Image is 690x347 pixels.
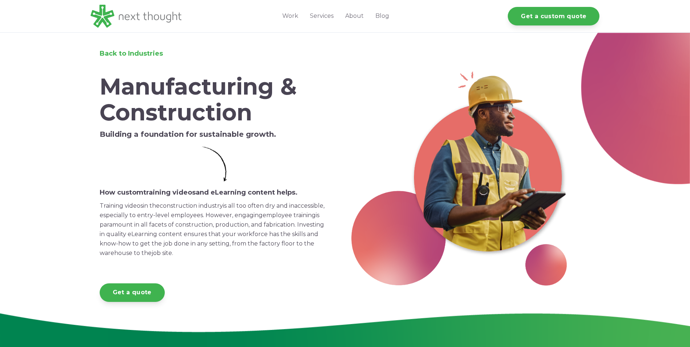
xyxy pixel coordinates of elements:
span: construction industry [160,202,223,209]
a: Back to Industries [100,49,163,57]
span: employee training [263,212,316,219]
span: job site [152,250,172,256]
a: Get a custom quote [508,7,599,25]
img: Manufacturing-Header [351,55,569,286]
h5: Building a foundation for sustainable growth. [100,130,330,139]
img: LG - NextThought Logo [91,5,182,28]
h6: How custom and eLearning content helps. [100,189,330,197]
span: training videos [143,188,196,196]
h1: Manufacturing & Construction [100,74,330,126]
a: Get a quote [100,283,165,302]
span: Training videos [100,202,143,209]
p: in the is all too often dry and inaccessible, especially to entry-level employees. However, engag... [100,201,330,258]
img: Simple Arrow [202,147,227,182]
